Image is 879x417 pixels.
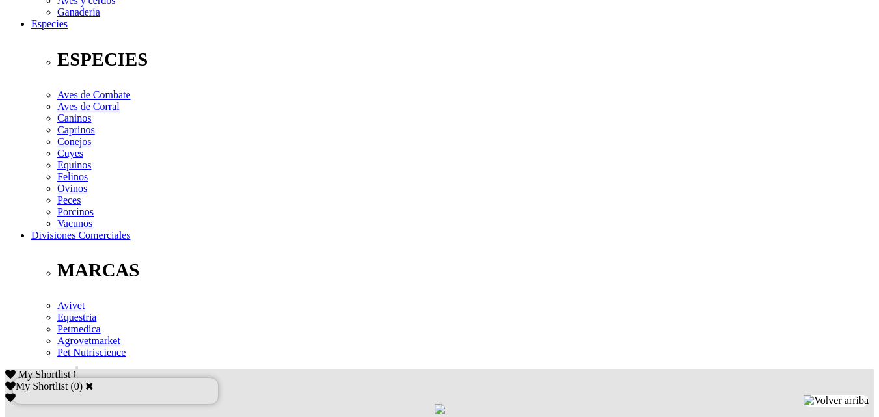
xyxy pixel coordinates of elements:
[57,7,100,18] a: Ganadería
[31,18,68,29] a: Especies
[57,124,95,135] a: Caprinos
[57,159,91,170] a: Equinos
[57,89,131,100] a: Aves de Combate
[13,378,218,404] iframe: Brevo live chat
[57,101,120,112] a: Aves de Corral
[57,136,91,147] a: Conejos
[804,395,869,407] img: Volver arriba
[57,148,83,159] a: Cuyes
[57,195,81,206] a: Peces
[57,218,92,229] a: Vacunos
[5,381,68,392] label: My Shortlist
[57,260,874,281] p: MARCAS
[57,206,94,217] a: Porcinos
[57,171,88,182] a: Felinos
[57,183,87,194] a: Ovinos
[435,404,445,414] img: loading.gif
[57,335,120,346] a: Agrovetmarket
[57,49,874,70] p: ESPECIES
[57,300,85,311] a: Avivet
[57,347,126,358] a: Pet Nutriscience
[18,369,70,380] span: My Shortlist
[57,323,101,334] a: Petmedica
[57,113,91,124] a: Caninos
[57,312,96,323] a: Equestria
[31,230,130,241] a: Divisiones Comerciales
[73,369,78,380] span: 0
